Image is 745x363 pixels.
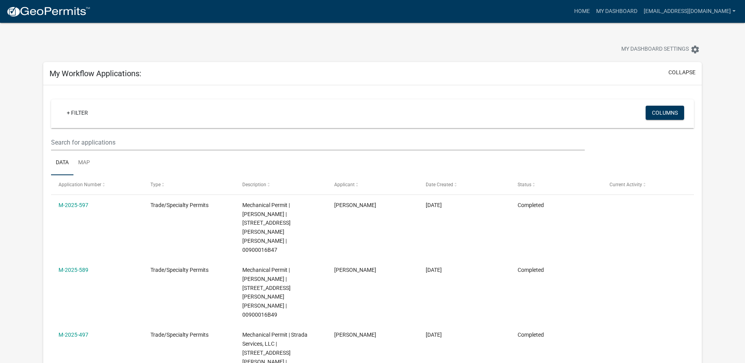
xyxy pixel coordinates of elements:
a: [EMAIL_ADDRESS][DOMAIN_NAME] [641,4,739,19]
span: Joseph Strada [334,332,376,338]
datatable-header-cell: Application Number [51,175,143,194]
a: Home [571,4,593,19]
span: Status [518,182,531,187]
datatable-header-cell: Type [143,175,235,194]
span: Date Created [426,182,453,187]
span: Application Number [59,182,101,187]
button: collapse [668,68,696,77]
span: 01/13/2025 [426,332,442,338]
datatable-header-cell: Description [235,175,327,194]
datatable-header-cell: Status [510,175,602,194]
h5: My Workflow Applications: [49,69,141,78]
span: Mechanical Permit | Joseph Strada | 332 MICHAELS WAY, BAINBRIDGE 39819 | 00900016B47 [242,202,291,253]
a: My Dashboard [593,4,641,19]
a: Data [51,150,73,176]
a: Map [73,150,95,176]
datatable-header-cell: Applicant [326,175,418,194]
a: M-2025-589 [59,267,88,273]
span: Trade/Specialty Permits [150,332,209,338]
a: M-2025-597 [59,202,88,208]
span: Completed [518,267,544,273]
a: M-2025-497 [59,332,88,338]
span: 02/21/2025 [426,202,442,208]
span: Completed [518,202,544,208]
span: 02/19/2025 [426,267,442,273]
i: settings [690,45,700,54]
datatable-header-cell: Date Created [418,175,510,194]
button: Columns [646,106,684,120]
a: + Filter [60,106,94,120]
span: Trade/Specialty Permits [150,202,209,208]
input: Search for applications [51,134,585,150]
span: Applicant [334,182,355,187]
span: Trade/Specialty Permits [150,267,209,273]
span: Joseph Strada [334,267,376,273]
span: Completed [518,332,544,338]
span: Type [150,182,161,187]
span: Joseph Strada [334,202,376,208]
span: Mechanical Permit | Gary Carmack | 340 MICHAELS WAY, BAINBRIDGE 39819 | 00900016B49 [242,267,291,318]
span: Description [242,182,266,187]
span: Current Activity [610,182,642,187]
button: My Dashboard Settingssettings [615,42,706,57]
datatable-header-cell: Current Activity [602,175,694,194]
span: My Dashboard Settings [621,45,689,54]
